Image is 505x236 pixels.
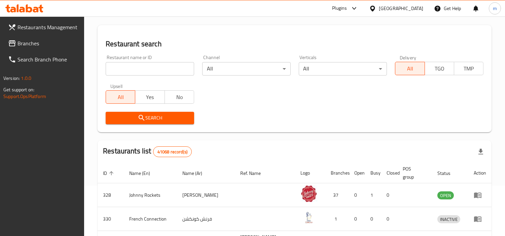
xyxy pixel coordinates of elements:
span: OPEN [437,192,454,199]
span: All [109,92,133,102]
span: Name (Ar) [183,169,211,177]
button: TMP [454,62,483,75]
span: INACTIVE [437,216,460,223]
span: Restaurants Management [17,23,79,31]
label: Upsell [110,84,123,88]
th: Busy [365,163,381,183]
span: Search [111,114,189,122]
td: 330 [98,207,124,231]
button: No [165,90,194,104]
h2: Restaurants list [103,146,192,157]
img: French Connection [300,209,317,226]
span: No [168,92,191,102]
div: All [299,62,387,76]
span: ID [103,169,116,177]
td: 37 [325,183,349,207]
span: TGO [428,64,452,74]
div: All [202,62,291,76]
button: All [395,62,425,75]
th: Logo [295,163,325,183]
td: 1 [365,183,381,207]
span: Name (En) [129,169,159,177]
div: Total records count [153,146,192,157]
td: 0 [381,207,397,231]
div: Menu [474,191,486,199]
span: Status [437,169,459,177]
div: Plugins [332,4,347,12]
span: All [398,64,422,74]
span: 1.0.0 [21,74,31,83]
a: Search Branch Phone [3,51,84,67]
td: French Connection [124,207,177,231]
a: Branches [3,35,84,51]
span: Version: [3,74,20,83]
td: 328 [98,183,124,207]
button: All [106,90,135,104]
button: Search [106,112,194,124]
span: Branches [17,39,79,47]
h2: Restaurant search [106,39,483,49]
button: TGO [425,62,454,75]
th: Closed [381,163,397,183]
td: Johnny Rockets [124,183,177,207]
a: Restaurants Management [3,19,84,35]
th: Open [349,163,365,183]
td: 0 [365,207,381,231]
td: 1 [325,207,349,231]
input: Search for restaurant name or ID.. [106,62,194,76]
span: m [493,5,497,12]
th: Action [468,163,492,183]
span: Yes [138,92,162,102]
button: Yes [135,90,165,104]
span: 41068 record(s) [153,149,191,155]
div: [GEOGRAPHIC_DATA] [379,5,423,12]
span: Get support on: [3,85,34,94]
td: 0 [349,183,365,207]
label: Delivery [400,55,417,60]
span: TMP [457,64,481,74]
td: [PERSON_NAME] [177,183,235,207]
td: 0 [381,183,397,207]
span: Ref. Name [240,169,269,177]
img: Johnny Rockets [300,185,317,202]
span: Search Branch Phone [17,55,79,63]
a: Support.OpsPlatform [3,92,46,101]
span: POS group [403,165,424,181]
div: Export file [473,144,489,160]
div: Menu [474,215,486,223]
td: فرنش كونكشن [177,207,235,231]
td: 0 [349,207,365,231]
th: Branches [325,163,349,183]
